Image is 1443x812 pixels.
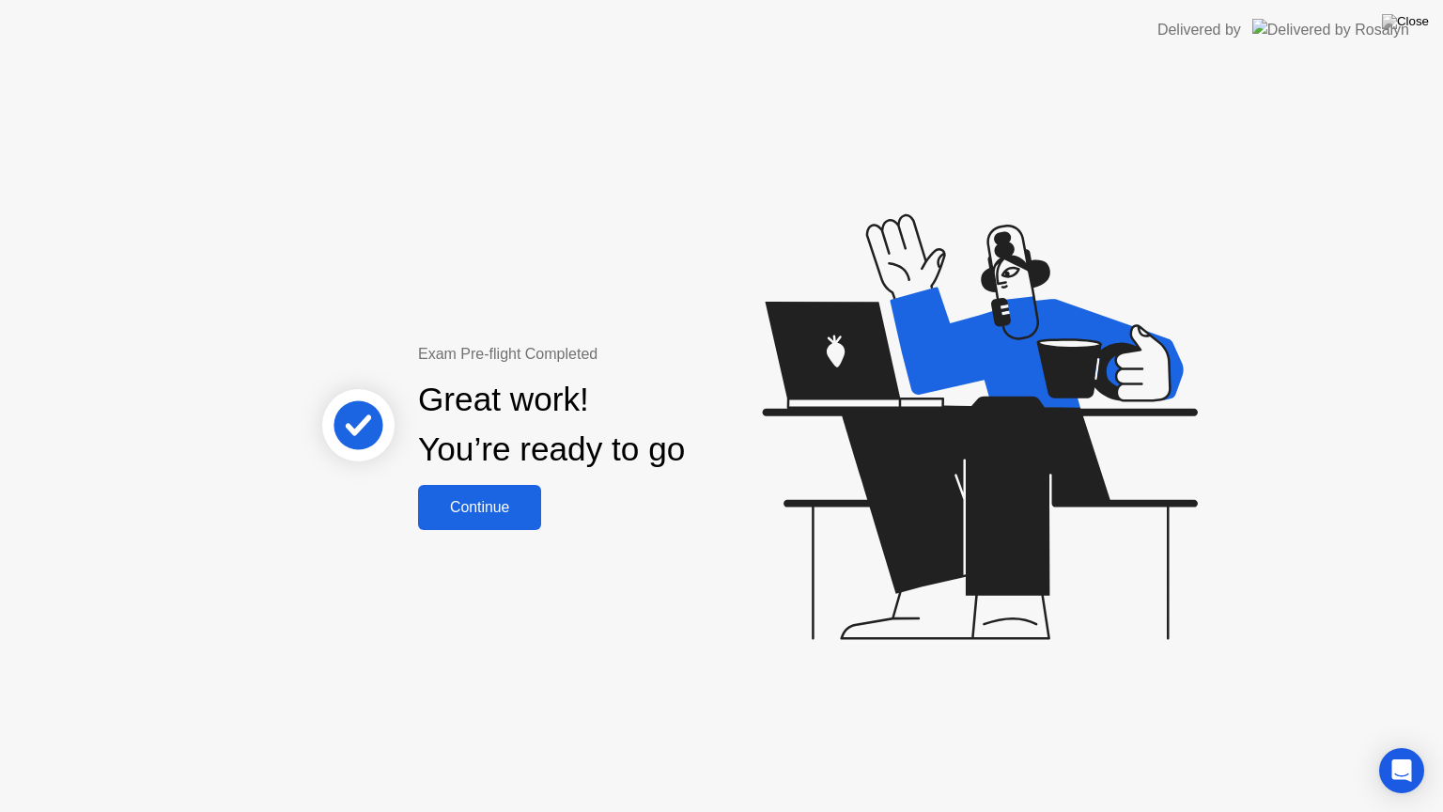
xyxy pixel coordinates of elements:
[418,343,806,366] div: Exam Pre-flight Completed
[1382,14,1429,29] img: Close
[424,499,535,516] div: Continue
[418,375,685,475] div: Great work! You’re ready to go
[1379,748,1424,793] div: Open Intercom Messenger
[1252,19,1409,40] img: Delivered by Rosalyn
[418,485,541,530] button: Continue
[1157,19,1241,41] div: Delivered by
